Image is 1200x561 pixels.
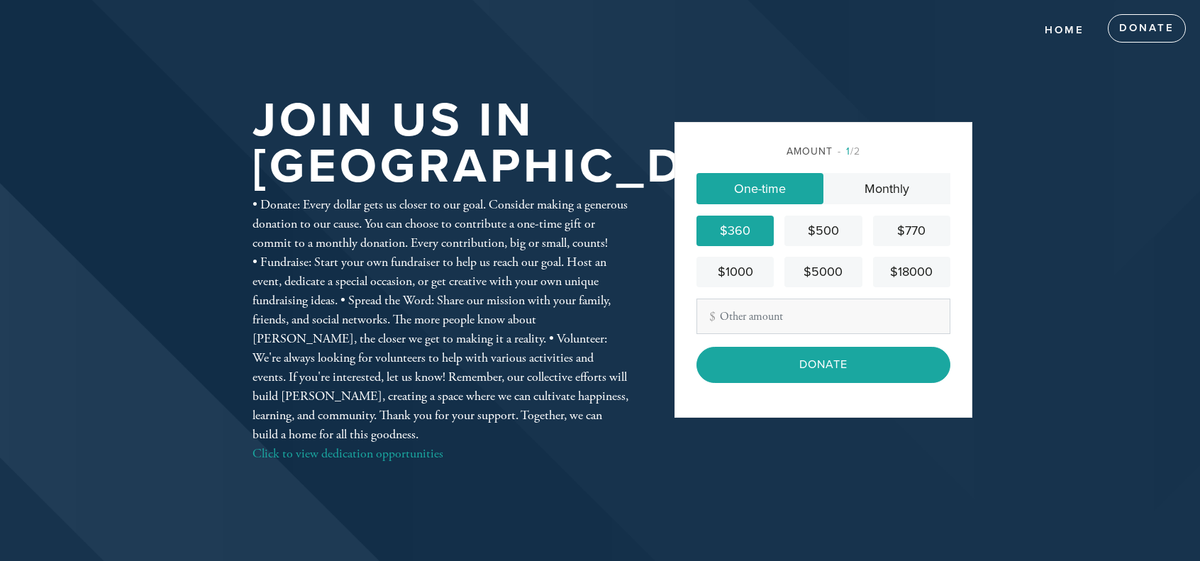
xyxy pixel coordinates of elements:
a: $500 [784,216,862,246]
a: $1000 [696,257,774,287]
a: $770 [873,216,950,246]
div: $1000 [702,262,768,282]
div: $5000 [790,262,856,282]
input: Other amount [696,299,950,334]
div: $360 [702,221,768,240]
a: $18000 [873,257,950,287]
input: Donate [696,347,950,382]
span: /2 [838,145,860,157]
div: • Donate: Every dollar gets us closer to our goal. Consider making a generous donation to our cau... [252,195,628,463]
div: $500 [790,221,856,240]
a: Click to view dedication opportunities [252,445,443,462]
h1: Join Us In [GEOGRAPHIC_DATA] [252,98,801,189]
div: $770 [879,221,945,240]
span: 1 [846,145,850,157]
a: Home [1034,17,1095,44]
a: One-time [696,173,823,204]
a: $5000 [784,257,862,287]
div: Amount [696,144,950,159]
a: Monthly [823,173,950,204]
a: $360 [696,216,774,246]
a: Donate [1108,14,1186,43]
div: $18000 [879,262,945,282]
